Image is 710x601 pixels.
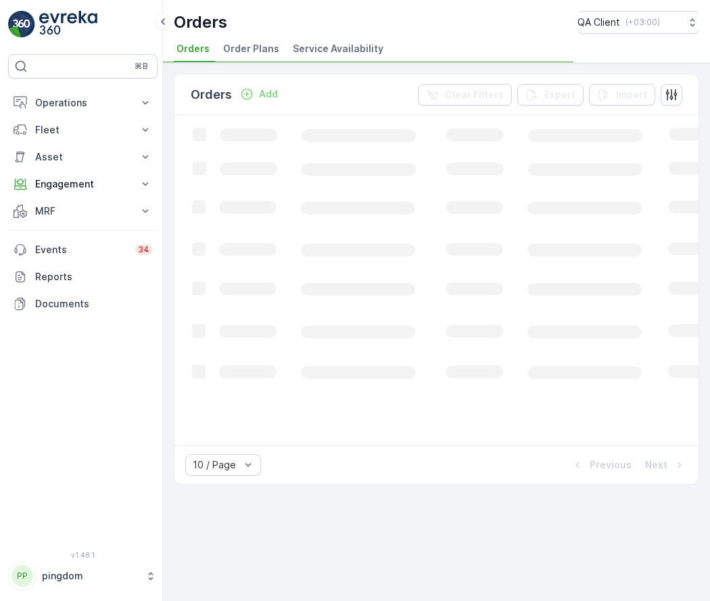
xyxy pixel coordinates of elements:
[577,16,620,29] p: QA Client
[8,551,158,559] span: v 1.48.1
[11,565,33,587] div: PP
[176,42,210,55] span: Orders
[418,84,512,106] button: Clear Filters
[8,236,158,263] a: Events34
[35,123,131,137] p: Fleet
[35,96,131,110] p: Operations
[35,243,127,257] p: Events
[644,457,688,473] button: Next
[135,61,148,72] p: ⌘B
[259,87,278,101] p: Add
[8,198,158,225] button: MRF
[174,12,227,33] p: Orders
[35,204,131,218] p: MRF
[589,84,655,106] button: Import
[8,143,158,171] button: Asset
[42,569,139,583] p: pingdom
[8,89,158,116] button: Operations
[590,458,632,472] p: Previous
[191,85,232,104] p: Orders
[577,11,699,34] button: QA Client(+03:00)
[293,42,383,55] span: Service Availability
[35,270,152,284] p: Reports
[569,457,633,473] button: Previous
[35,177,131,191] p: Engagement
[138,244,149,255] p: 34
[8,562,158,590] button: PPpingdom
[616,88,647,102] p: Import
[8,263,158,290] a: Reports
[8,116,158,143] button: Fleet
[445,88,504,102] p: Clear Filters
[235,86,283,102] button: Add
[8,290,158,317] a: Documents
[517,84,584,106] button: Export
[8,171,158,198] button: Engagement
[645,458,667,472] p: Next
[625,17,660,28] p: ( +03:00 )
[39,11,97,38] img: logo_light-DOdMpM7g.png
[544,88,575,102] p: Export
[8,11,35,38] img: logo
[223,42,279,55] span: Order Plans
[35,297,152,311] p: Documents
[35,150,131,164] p: Asset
